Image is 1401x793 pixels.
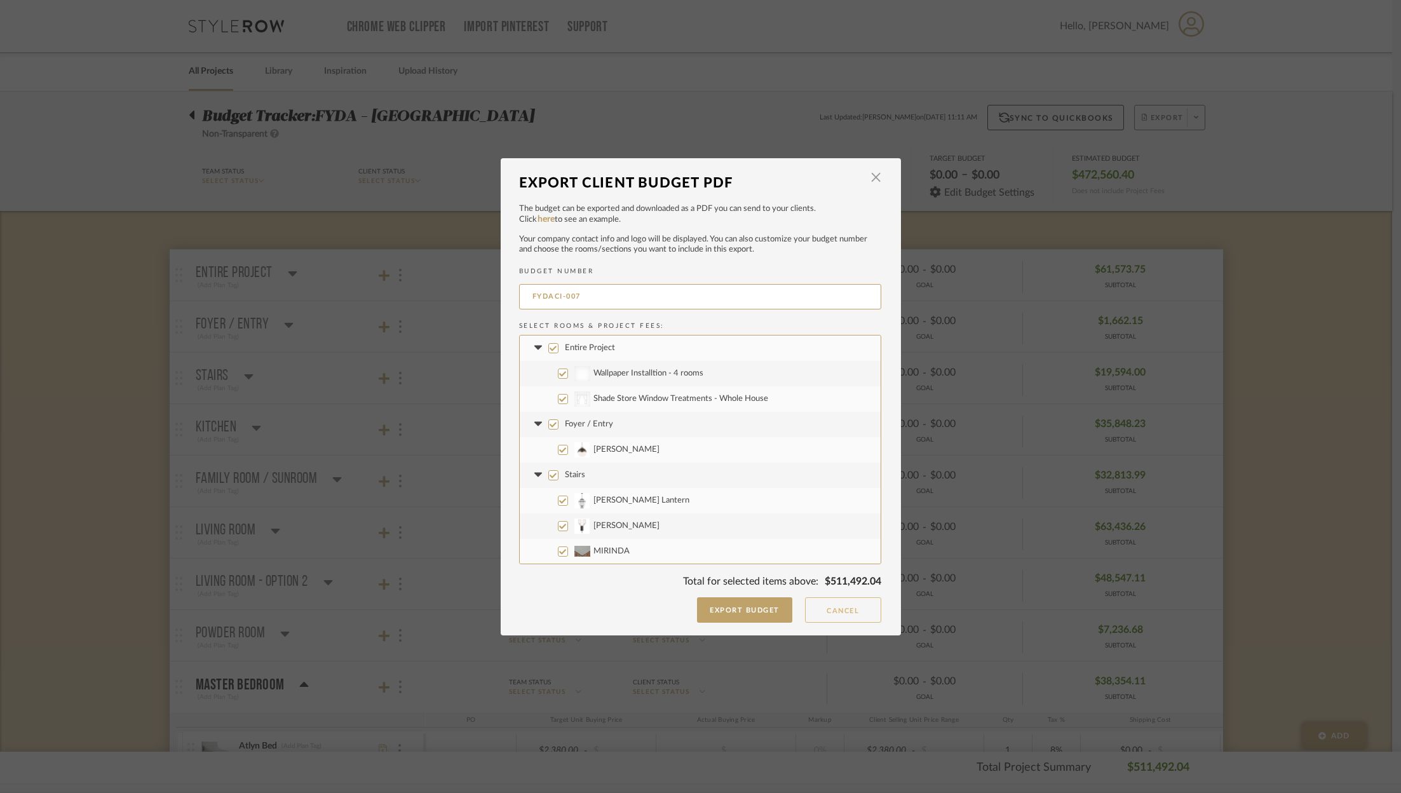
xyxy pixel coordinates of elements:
[593,522,660,530] span: [PERSON_NAME]
[558,496,568,506] input: [PERSON_NAME] Lantern
[574,544,590,559] img: 919f81c4-bf09-4412-934f-510d5d3cab97_50x50.jpg
[805,597,881,623] button: Cancel
[574,518,590,534] img: 146796be-2edc-400e-92d2-7f08247f6a6e_50x50.jpg
[565,344,615,352] span: Entire Project
[825,576,881,586] span: $511,492.04
[574,493,590,508] img: 30d8fda2-1acf-4902-b5ba-d983f1560938_50x50.jpg
[519,284,881,309] input: BUDGET NUMBER
[519,268,881,275] h2: BUDGET NUMBER
[593,547,630,555] span: MIRINDA
[548,470,558,480] input: Stairs
[538,215,555,224] a: here
[548,343,558,353] input: Entire Project
[593,496,689,505] span: [PERSON_NAME] Lantern
[558,546,568,557] input: MIRINDA
[548,419,558,430] input: Foyer / Entry
[593,395,768,403] span: Shade Store Window Treatments - Whole House
[683,576,818,586] span: Total for selected items above:
[565,471,585,479] span: Stairs
[519,322,881,330] h2: Select Rooms & Project Fees:
[863,165,889,191] button: Close
[558,445,568,455] input: [PERSON_NAME]
[558,369,568,379] input: Wallpaper Installtion - 4 rooms
[519,234,881,255] p: Your company contact info and logo will be displayed. You can also customize your budget number a...
[697,597,792,623] button: Export Budget
[574,442,590,457] img: 6cef8f7f-1acc-4cd1-9376-ac906c150a95_50x50.jpg
[593,445,660,454] span: [PERSON_NAME]
[593,369,703,377] span: Wallpaper Installtion - 4 rooms
[519,203,881,215] p: The budget can be exported and downloaded as a PDF you can send to your clients.
[565,420,613,428] span: Foyer / Entry
[519,213,881,226] p: Click to see an example.
[558,521,568,531] input: [PERSON_NAME]
[519,169,862,197] div: Export Client Budget PDF
[519,169,881,197] dialog-header: Export Client Budget PDF
[558,394,568,404] input: Shade Store Window Treatments - Whole House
